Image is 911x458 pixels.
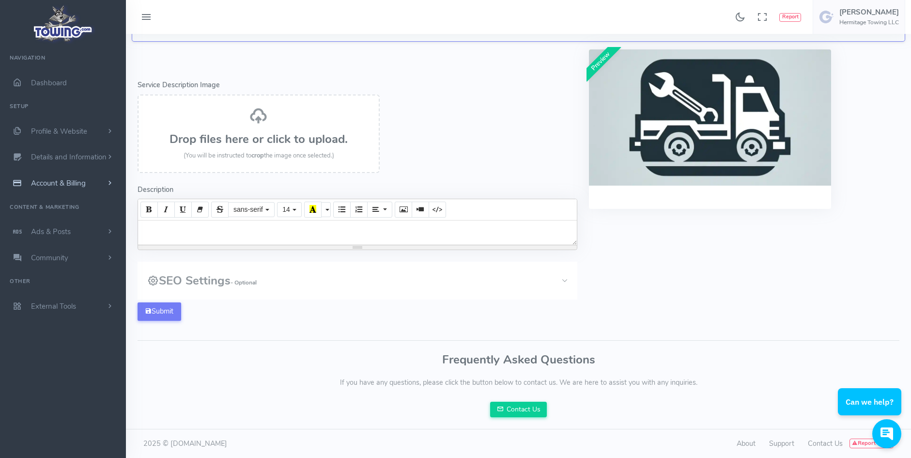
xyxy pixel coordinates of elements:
button: Unordered list (CTRL+SHIFT+NUM7) [333,202,351,217]
iframe: Conversations [831,362,911,458]
label: Description [138,185,173,195]
button: SEO Settings- Optional [138,262,577,300]
button: Bold (CTRL+B) [140,202,158,217]
span: Dashboard [31,78,67,88]
small: - Optional [231,279,257,286]
button: Video [412,202,429,217]
button: Picture [395,202,412,217]
img: Service image [589,49,831,186]
div: resize [138,245,577,250]
a: Contact Us [808,439,843,448]
button: Italic (CTRL+I) [157,202,175,217]
button: Font Size [277,202,302,218]
a: About [737,439,756,448]
a: Contact Us [490,402,547,417]
span: External Tools [31,301,76,311]
button: Paragraph [367,202,392,217]
button: Recent Color [304,202,322,217]
span: Preview [580,41,621,82]
a: Support [769,439,794,448]
button: Submit [138,302,181,321]
button: Strikethrough (CTRL+SHIFT+S) [211,202,229,217]
button: Report [779,13,801,22]
strong: crop [251,151,264,160]
img: user-image [819,9,834,25]
span: Ads & Posts [31,227,71,237]
button: Code View [429,202,446,217]
button: Font Family [228,202,275,218]
img: logo [31,3,96,44]
span: Account & Billing [31,178,86,188]
h3: Frequently Asked Questions [138,353,899,366]
span: Profile & Website [31,126,87,136]
span: (You will be instructed to the image once selected.) [184,151,334,160]
h5: [PERSON_NAME] [839,8,899,16]
span: Details and Information [31,153,107,162]
span: Community [31,253,68,263]
button: More Color [321,202,331,218]
button: Ordered list (CTRL+SHIFT+NUM8) [350,202,368,217]
label: Service Description Image [138,80,220,91]
div: 2025 © [DOMAIN_NAME] [138,439,519,449]
button: Remove Font Style (CTRL+\) [191,202,209,217]
span: 14 [282,205,290,213]
h6: Hermitage Towing LLC [839,19,899,26]
p: If you have any questions, please click the button below to contact us. We are here to assist you... [138,378,899,388]
span: sans-serif [233,205,263,213]
h3: SEO Settings [147,274,257,287]
button: Underline (CTRL+U) [174,202,192,217]
h3: Drop files here or click to upload. [148,133,369,145]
